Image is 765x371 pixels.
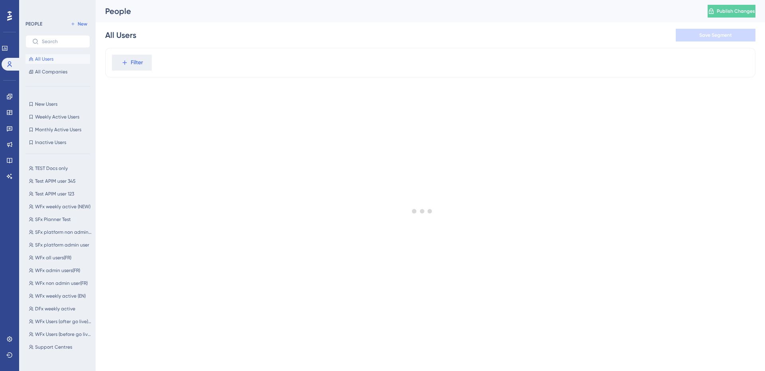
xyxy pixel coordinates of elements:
button: WFx all users(FR) [25,253,95,262]
span: WFx weekly active (EN) [35,293,86,299]
span: Save Segment [699,32,732,38]
button: SFx platform non admin user [25,227,95,237]
button: Weekly Active Users [25,112,90,122]
button: Publish Changes [708,5,755,18]
button: Support Centres [25,342,95,352]
span: WFx admin users(FR) [35,267,80,274]
button: SFx Planner Test [25,215,95,224]
button: WFx non admin user(FR) [25,278,95,288]
span: Test APIM user 123 [35,191,74,197]
button: New Users [25,99,90,109]
span: SFx Planner Test [35,216,71,223]
input: Search [42,39,83,44]
button: Monthly Active Users [25,125,90,134]
button: DFx weekly active [25,304,95,314]
span: New Users [35,101,57,107]
button: All Companies [25,67,90,77]
span: WFx Users (before go live) EN [35,331,92,337]
span: Monthly Active Users [35,126,81,133]
span: WFx weekly active (NEW) [35,203,90,210]
span: DFx weekly active [35,306,75,312]
span: Test APIM user 345 [35,178,76,184]
span: SFx platform non admin user [35,229,92,235]
div: People [105,6,688,17]
span: Inactive Users [35,139,66,146]
span: Weekly Active Users [35,114,79,120]
span: WFx all users(FR) [35,255,71,261]
div: All Users [105,30,136,41]
button: WFx weekly active (NEW) [25,202,95,211]
button: Inactive Users [25,138,90,147]
div: PEOPLE [25,21,42,27]
button: New [68,19,90,29]
button: WFx Users (before go live) EN [25,330,95,339]
span: Support Centres [35,344,72,350]
button: Test APIM user 123 [25,189,95,199]
button: WFx admin users(FR) [25,266,95,275]
button: SFx platform admin user [25,240,95,250]
span: WFx non admin user(FR) [35,280,88,286]
span: All Companies [35,69,67,75]
button: WFx Users (after go live) EN [25,317,95,326]
span: WFx Users (after go live) EN [35,318,92,325]
button: Test APIM user 345 [25,176,95,186]
span: SFx platform admin user [35,242,89,248]
button: Save Segment [676,29,755,41]
span: New [78,21,87,27]
span: All Users [35,56,53,62]
span: Publish Changes [717,8,755,14]
button: TEST Docs only [25,164,95,173]
span: TEST Docs only [35,165,68,172]
button: All Users [25,54,90,64]
button: WFx weekly active (EN) [25,291,95,301]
